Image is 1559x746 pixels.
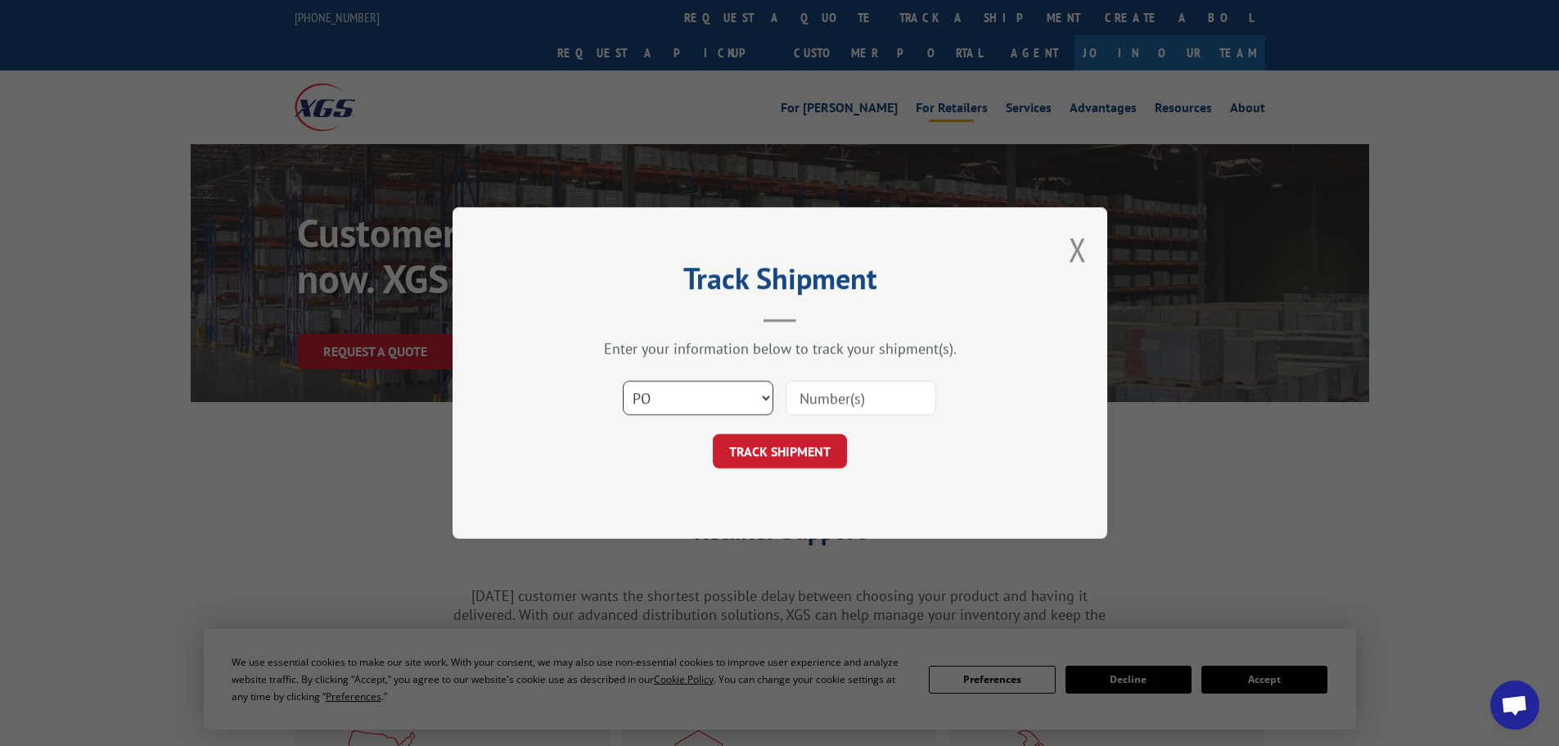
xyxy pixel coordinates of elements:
div: Open chat [1490,680,1539,730]
button: TRACK SHIPMENT [713,434,847,468]
input: Number(s) [786,381,936,415]
div: Enter your information below to track your shipment(s). [534,339,1025,358]
h2: Track Shipment [534,267,1025,298]
button: Close modal [1069,228,1087,271]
